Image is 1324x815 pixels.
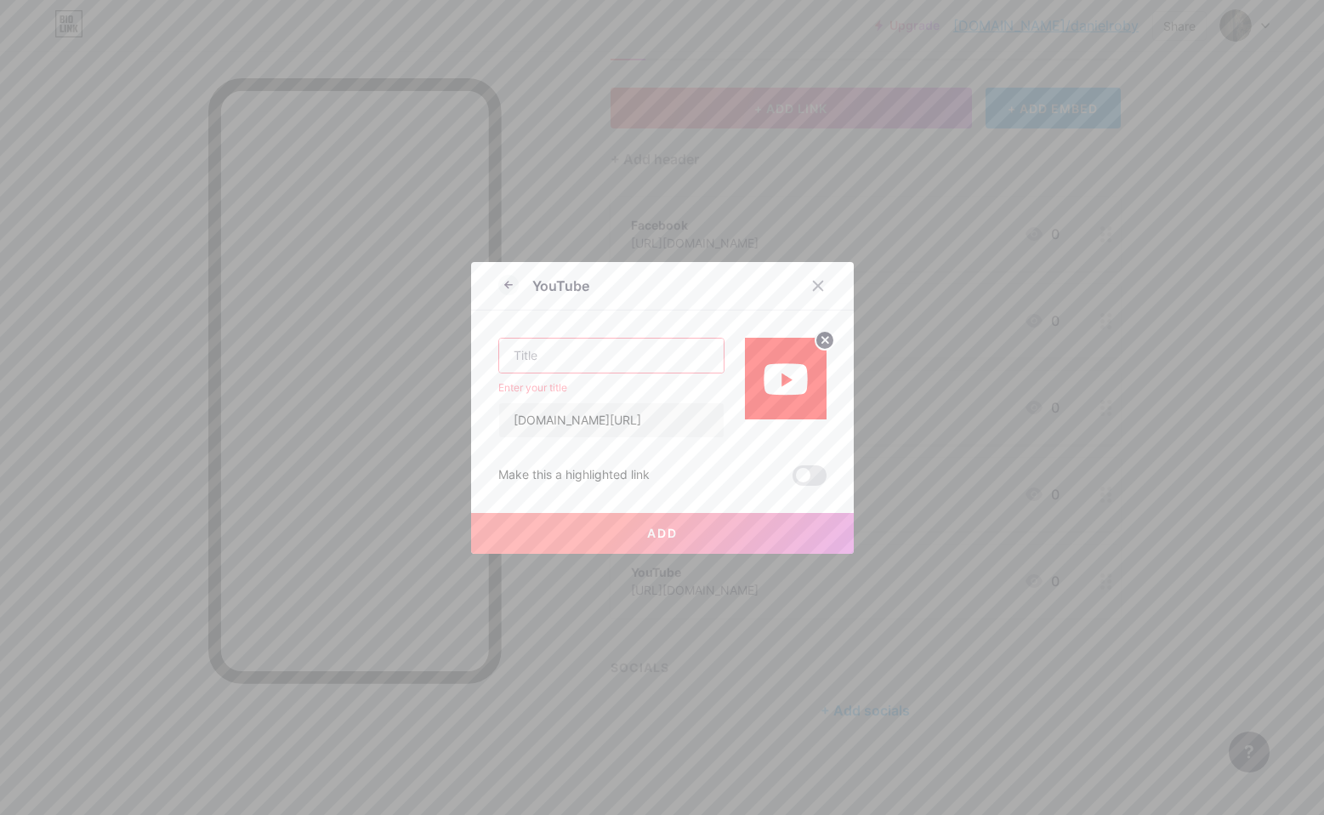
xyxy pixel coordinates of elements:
[532,276,589,296] div: YouTube
[647,526,678,540] span: Add
[471,513,854,554] button: Add
[499,339,724,373] input: Title
[498,380,725,396] div: Enter your title
[745,338,827,419] img: link_thumbnail
[499,403,724,437] input: URL
[498,465,650,486] div: Make this a highlighted link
